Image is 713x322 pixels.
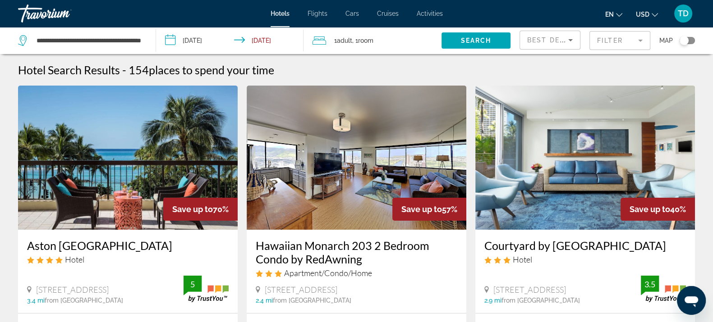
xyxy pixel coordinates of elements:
[18,2,108,25] a: Travorium
[401,204,442,214] span: Save up to
[641,279,659,290] div: 3.5
[184,276,229,302] img: trustyou-badge.svg
[172,204,213,214] span: Save up to
[630,204,670,214] span: Save up to
[27,254,229,264] div: 4 star Hotel
[122,63,126,77] span: -
[304,27,442,54] button: Travelers: 1 adult, 0 children
[659,34,673,47] span: Map
[163,198,238,221] div: 70%
[589,31,650,50] button: Filter
[392,198,466,221] div: 57%
[636,11,649,18] span: USD
[271,10,290,17] a: Hotels
[484,254,686,264] div: 3 star Hotel
[493,285,566,295] span: [STREET_ADDRESS]
[677,286,706,315] iframe: Кнопка запуска окна обмена сообщениями
[27,239,229,252] a: Aston [GEOGRAPHIC_DATA]
[636,8,658,21] button: Change currency
[18,86,238,230] img: Hotel image
[358,37,373,44] span: Room
[129,63,274,77] h2: 154
[484,297,501,304] span: 2.9 mi
[36,285,109,295] span: [STREET_ADDRESS]
[352,34,373,47] span: , 1
[256,297,273,304] span: 2.4 mi
[673,36,695,45] button: Toggle map
[527,35,573,45] mat-select: Sort by
[501,297,580,304] span: from [GEOGRAPHIC_DATA]
[377,10,399,17] a: Cruises
[265,285,337,295] span: [STREET_ADDRESS]
[256,268,457,278] div: 3 star Apartment
[417,10,443,17] a: Activities
[527,36,574,44] span: Best Deals
[484,239,686,252] a: Courtyard by [GEOGRAPHIC_DATA]
[284,268,372,278] span: Apartment/Condo/Home
[149,63,274,77] span: places to spend your time
[156,27,303,54] button: Check-in date: Nov 12, 2025 Check-out date: Nov 16, 2025
[27,297,45,304] span: 3.4 mi
[247,86,466,230] img: Hotel image
[273,297,351,304] span: from [GEOGRAPHIC_DATA]
[337,37,352,44] span: Adult
[45,297,123,304] span: from [GEOGRAPHIC_DATA]
[641,276,686,302] img: trustyou-badge.svg
[513,254,532,264] span: Hotel
[672,4,695,23] button: User Menu
[605,8,622,21] button: Change language
[605,11,614,18] span: en
[475,86,695,230] img: Hotel image
[18,63,120,77] h1: Hotel Search Results
[308,10,327,17] a: Flights
[621,198,695,221] div: 40%
[256,239,457,266] a: Hawaiian Monarch 203 2 Bedroom Condo by RedAwning
[678,9,689,18] span: TD
[345,10,359,17] a: Cars
[461,37,492,44] span: Search
[65,254,84,264] span: Hotel
[334,34,352,47] span: 1
[184,279,202,290] div: 5
[442,32,511,49] button: Search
